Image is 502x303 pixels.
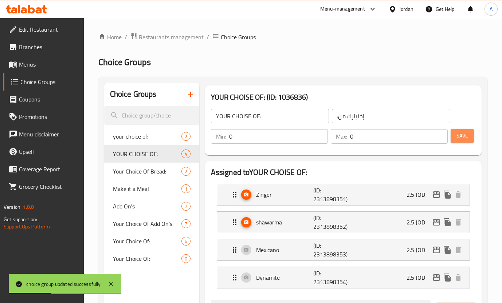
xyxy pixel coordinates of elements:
a: Menu disclaimer [3,125,84,143]
button: duplicate [442,217,453,228]
div: Choices [181,254,191,263]
a: Upsell [3,143,84,160]
li: Expand [211,236,476,264]
div: Add On's7 [104,198,199,215]
li: / [125,33,127,41]
span: Get support on: [4,215,37,224]
span: your choice of: [113,132,181,141]
a: Edit Restaurant [3,21,84,38]
span: Choice Groups [221,33,256,41]
span: Version: [4,202,21,212]
p: (ID: 2313898352) [313,214,352,231]
span: Edit Restaurant [19,25,78,34]
a: Promotions [3,108,84,125]
a: Choice Groups [3,73,84,91]
p: (ID: 2313898353) [313,241,352,259]
button: edit [431,244,442,255]
p: shawarma [256,218,313,227]
li: Expand [211,208,476,236]
button: edit [431,272,442,283]
div: Choices [181,219,191,228]
input: search [104,106,199,125]
span: 1 [182,186,190,192]
p: (ID: 2313898351) [313,186,352,203]
div: Your Choice Of Bread:2 [104,163,199,180]
div: Menu-management [320,5,365,13]
span: Choice Groups [20,77,78,86]
a: Home [98,33,122,41]
span: Make it a Meal [113,184,181,193]
div: Choices [181,132,191,141]
a: Restaurants management [130,32,204,42]
span: Menus [19,60,78,69]
div: Expand [217,212,470,233]
span: Choice Groups [98,54,151,70]
span: Upsell [19,147,78,156]
span: 4 [182,151,190,158]
div: Your Choice Of:6 [104,232,199,250]
span: 2 [182,133,190,140]
span: 6 [182,238,190,245]
a: Menus [3,56,84,73]
button: duplicate [442,272,453,283]
button: delete [453,244,464,255]
p: (ID: 2313898354) [313,269,352,286]
div: Choices [181,149,191,158]
button: edit [431,217,442,228]
span: 7 [182,203,190,210]
span: Menu disclaimer [19,130,78,139]
h2: Assigned to YOUR CHOISE OF: [211,167,476,178]
h2: Choice Groups [110,89,157,100]
span: YOUR CHOISE OF: [113,149,181,158]
span: Branches [19,43,78,51]
nav: breadcrumb [98,32,487,42]
p: 2.5 JOD [407,218,431,227]
button: edit [431,189,442,200]
div: choice group updated successfully [26,280,101,288]
div: Your Choice Of Add On's:7 [104,215,199,232]
span: Coupons [19,95,78,104]
div: Expand [217,184,470,205]
li: Expand [211,264,476,291]
div: Jordan [399,5,413,13]
button: duplicate [442,189,453,200]
p: Mexicano [256,246,313,254]
div: YOUR CHOISE OF:4 [104,145,199,163]
button: duplicate [442,244,453,255]
h3: YOUR CHOISE OF: (ID: 1036836) [211,91,476,103]
a: Branches [3,38,84,56]
span: Coverage Report [19,165,78,174]
button: delete [453,189,464,200]
span: Save [456,131,468,140]
button: Save [451,129,474,143]
span: 7 [182,220,190,227]
span: Your Choice Of Add On's: [113,219,181,228]
a: Support.OpsPlatform [4,222,50,231]
p: Max: [336,132,347,141]
span: Promotions [19,112,78,121]
div: Make it a Meal1 [104,180,199,198]
div: Choices [181,237,191,246]
span: Grocery Checklist [19,182,78,191]
div: Choices [181,167,191,176]
div: your choice of:2 [104,128,199,145]
span: Your Choice Of Bread: [113,167,181,176]
p: Min: [216,132,226,141]
p: 2.5 JOD [407,273,431,282]
li: Expand [211,181,476,208]
button: delete [453,272,464,283]
div: Expand [217,239,470,260]
div: Choices [181,202,191,211]
span: 0 [182,255,190,262]
span: 2 [182,168,190,175]
p: 2.5 JOD [407,190,431,199]
div: Expand [217,267,470,288]
div: Your Choice Of:0 [104,250,199,267]
p: Zinger [256,190,313,199]
button: delete [453,217,464,228]
span: Restaurants management [139,33,204,41]
p: 2.5 JOD [407,246,431,254]
div: Choices [181,184,191,193]
span: A [490,5,493,13]
a: Coverage Report [3,160,84,178]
